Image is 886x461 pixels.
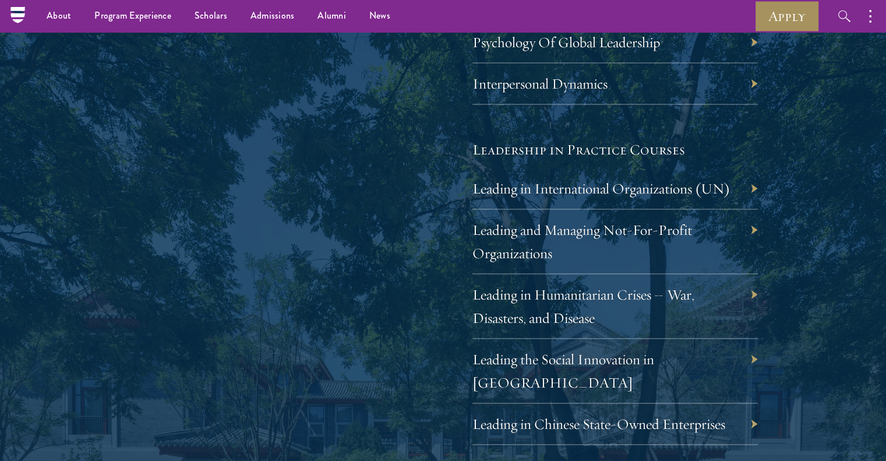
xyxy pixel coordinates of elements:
a: Leading in International Organizations (UN) [472,180,730,198]
a: Leading in Chinese State-Owned Enterprises [472,415,725,433]
a: Leading and Managing Not-For-Profit Organizations [472,221,692,262]
h5: Leadership in Practice Courses [472,140,758,160]
a: Leading the Social Innovation in [GEOGRAPHIC_DATA] [472,350,654,392]
a: Psychology Of Global Leadership [472,33,660,51]
a: Leading in Humanitarian Crises – War, Disasters, and Disease [472,286,694,327]
a: Interpersonal Dynamics [472,75,608,93]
